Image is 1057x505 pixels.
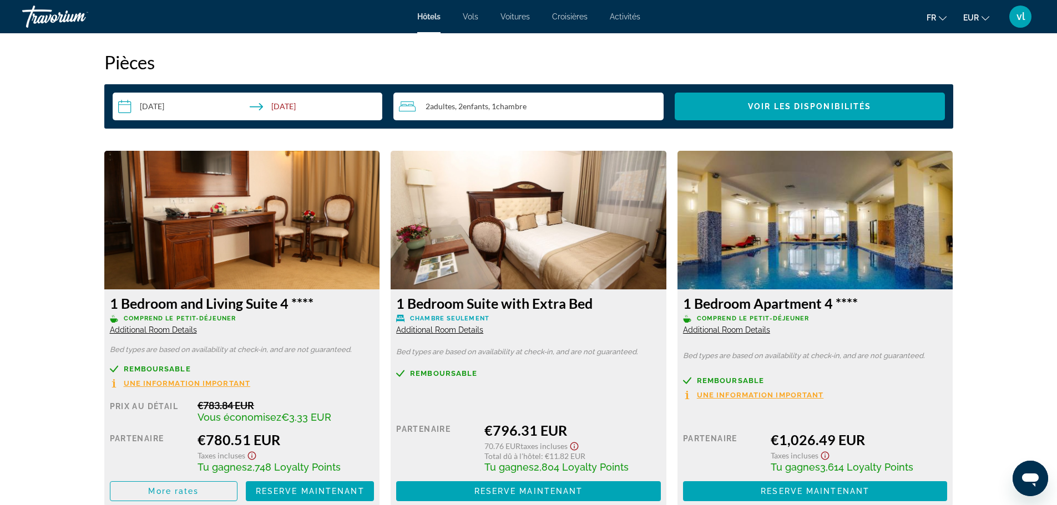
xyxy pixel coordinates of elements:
[1016,11,1025,22] span: vl
[484,451,661,461] div: : €11.82 EUR
[410,315,489,322] span: Chambre seulement
[683,390,824,400] button: Une information important
[463,12,478,21] a: Vols
[683,295,948,312] h3: 1 Bedroom Apartment 4 ****
[963,9,989,25] button: Change currency
[534,461,629,473] span: 2,804 Loyalty Points
[675,93,945,120] button: Voir les disponibilités
[198,431,374,448] div: €780.51 EUR
[417,12,441,21] a: Hôtels
[110,399,190,423] div: Prix au détail
[281,411,331,423] span: €3.33 EUR
[1013,461,1048,496] iframe: Bouton de lancement de la fenêtre de messagerie
[113,93,383,120] button: Check-in date: Oct 25, 2025 Check-out date: Oct 31, 2025
[488,102,527,111] span: , 1
[198,451,245,460] span: Taxes incluses
[110,365,375,373] a: Remboursable
[393,93,664,120] button: Travelers: 2 adults, 2 children
[124,365,191,373] span: Remboursable
[484,422,661,438] div: €796.31 EUR
[683,481,948,501] button: Reserve maintenant
[474,487,583,496] span: Reserve maintenant
[396,348,661,356] p: Bed types are based on availability at check-in, and are not guaranteed.
[683,376,948,385] a: Remboursable
[771,451,818,460] span: Taxes incluses
[552,12,588,21] a: Croisières
[484,451,541,461] span: Total dû à l'hôtel
[927,9,947,25] button: Change language
[610,12,640,21] a: Activités
[124,380,251,387] span: Une information important
[22,2,133,31] a: Travorium
[110,431,190,473] div: Partenaire
[520,441,568,451] span: Taxes incluses
[761,487,869,496] span: Reserve maintenant
[198,399,374,411] div: €783.84 EUR
[256,487,365,496] span: Reserve maintenant
[677,151,953,289] img: 93e1b179-79d8-4b7c-950f-5e9cf6046441.jpeg
[113,93,945,120] div: Search widget
[927,13,936,22] span: fr
[110,295,375,312] h3: 1 Bedroom and Living Suite 4 ****
[391,151,666,289] img: f39d6c69-38c9-4ce8-a946-62b701302f74.jpeg
[396,369,661,378] a: Remboursable
[198,461,247,473] span: Tu gagnes
[198,411,281,423] span: Vous économisez
[820,461,913,473] span: 3,614 Loyalty Points
[818,448,832,461] button: Show Taxes and Fees disclaimer
[245,448,259,461] button: Show Taxes and Fees disclaimer
[683,352,948,360] p: Bed types are based on availability at check-in, and are not guaranteed.
[104,151,380,289] img: e49e7030-2171-45df-b44d-663818343fc6.jpeg
[396,325,483,334] span: Additional Room Details
[568,438,581,451] button: Show Taxes and Fees disclaimer
[1006,5,1035,28] button: User Menu
[963,13,979,22] span: EUR
[396,295,661,312] h3: 1 Bedroom Suite with Extra Bed
[110,481,238,501] button: More rates
[426,102,455,111] span: 2
[396,481,661,501] button: Reserve maintenant
[496,101,527,111] span: Chambre
[148,487,199,496] span: More rates
[500,12,530,21] a: Voitures
[110,325,197,334] span: Additional Room Details
[104,51,953,73] h2: Pièces
[484,461,534,473] span: Tu gagnes
[697,377,764,384] span: Remboursable
[430,101,455,111] span: Adultes
[748,102,871,111] span: Voir les disponibilités
[110,379,251,388] button: Une information important
[683,431,763,473] div: Partenaire
[697,315,810,322] span: Comprend le petit-déjeuner
[455,102,488,111] span: , 2
[697,391,824,399] span: Une information important
[396,422,476,473] div: Partenaire
[124,315,236,322] span: Comprend le petit-déjeuner
[410,370,477,377] span: Remboursable
[246,481,374,501] button: Reserve maintenant
[110,346,375,354] p: Bed types are based on availability at check-in, and are not guaranteed.
[484,441,520,451] span: 70.76 EUR
[683,325,770,334] span: Additional Room Details
[247,461,341,473] span: 2,748 Loyalty Points
[771,461,820,473] span: Tu gagnes
[771,431,947,448] div: €1,026.49 EUR
[463,101,488,111] span: Enfants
